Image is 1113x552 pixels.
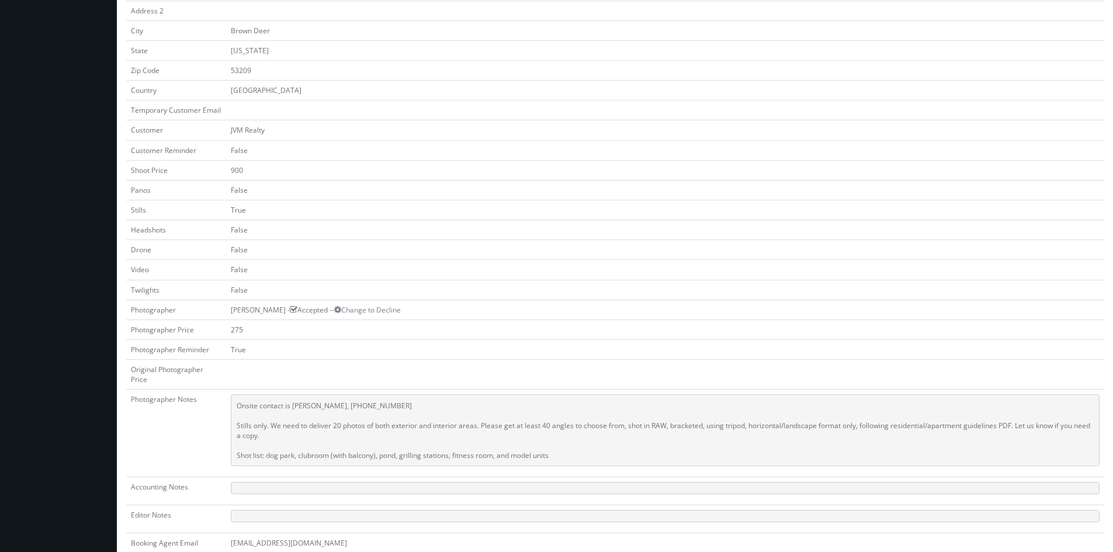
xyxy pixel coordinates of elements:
[226,40,1104,60] td: [US_STATE]
[126,160,226,180] td: Shoot Price
[126,320,226,339] td: Photographer Price
[226,339,1104,359] td: True
[226,320,1104,339] td: 275
[226,240,1104,260] td: False
[126,100,226,120] td: Temporary Customer Email
[226,60,1104,80] td: 53209
[226,160,1104,180] td: 900
[231,394,1100,466] pre: Onsite contact is [PERSON_NAME], [PHONE_NUMBER] Stills only. We need to deliver 20 photos of both...
[126,390,226,477] td: Photographer Notes
[126,477,226,505] td: Accounting Notes
[226,20,1104,40] td: Brown Deer
[126,20,226,40] td: City
[226,180,1104,200] td: False
[226,200,1104,220] td: True
[126,505,226,533] td: Editor Notes
[126,240,226,260] td: Drone
[126,220,226,240] td: Headshots
[226,300,1104,320] td: [PERSON_NAME] - Accepted --
[126,1,226,20] td: Address 2
[126,40,226,60] td: State
[226,220,1104,240] td: False
[126,120,226,140] td: Customer
[126,280,226,300] td: Twilights
[126,200,226,220] td: Stills
[334,305,401,315] a: Change to Decline
[126,81,226,100] td: Country
[126,180,226,200] td: Panos
[126,339,226,359] td: Photographer Reminder
[126,300,226,320] td: Photographer
[226,120,1104,140] td: JVM Realty
[226,260,1104,280] td: False
[226,280,1104,300] td: False
[126,60,226,80] td: Zip Code
[126,260,226,280] td: Video
[126,360,226,390] td: Original Photographer Price
[226,81,1104,100] td: [GEOGRAPHIC_DATA]
[226,140,1104,160] td: False
[126,140,226,160] td: Customer Reminder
